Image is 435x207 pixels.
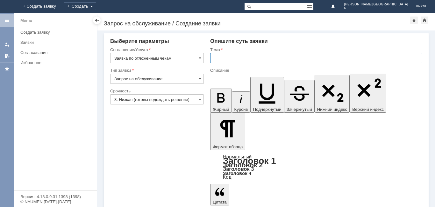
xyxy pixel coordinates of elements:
button: Курсив [232,91,251,113]
div: Согласования [20,50,93,55]
a: Заявки [18,37,96,47]
div: Заявки [20,40,93,45]
a: Создать заявку [2,28,12,38]
a: Заголовок 1 [223,156,276,166]
button: Формат абзаца [210,113,245,150]
button: Нижний индекс [315,75,350,113]
span: Нижний индекс [317,107,347,112]
a: Согласования [18,48,96,57]
span: Подчеркнутый [253,107,281,112]
span: [PERSON_NAME][GEOGRAPHIC_DATA] [344,3,408,6]
div: Соглашение/Услуга [110,48,203,52]
button: Верхний индекс [350,74,386,113]
span: Курсив [234,107,248,112]
div: Сделать домашней страницей [421,17,428,24]
div: Запрос на обслуживание / Создание заявки [104,20,410,27]
div: Версия: 4.18.0.9.31.1398 (1398) [20,195,90,199]
a: Заголовок 2 [223,161,263,169]
button: Подчеркнутый [250,77,284,113]
span: Цитата [213,200,227,204]
div: Тема [210,48,421,52]
button: Цитата [210,184,229,205]
a: Заголовок 3 [223,166,254,172]
div: Скрыть меню [93,17,101,24]
div: Формат абзаца [210,155,422,179]
a: Заголовок 4 [223,170,251,176]
span: Расширенный поиск [307,3,313,9]
span: Опишите суть заявки [210,38,268,44]
span: Верхний индекс [352,107,384,112]
a: Код [223,174,232,180]
div: Срочность [110,89,203,93]
div: Добавить в избранное [410,17,418,24]
div: Избранное [20,60,86,65]
div: Меню [20,17,32,24]
div: Тип заявки [110,68,203,72]
div: Создать заявку [20,30,93,35]
div: Создать [64,3,96,10]
a: Нормальный [223,154,252,159]
span: Жирный [213,107,229,112]
span: Зачеркнутый [287,107,312,112]
span: Выберите параметры [110,38,169,44]
button: Зачеркнутый [284,80,315,113]
a: Создать заявку [18,27,96,37]
span: Формат абзаца [213,144,243,149]
div: © NAUMEN [DATE]-[DATE] [20,200,90,204]
a: Мои заявки [2,39,12,50]
a: Мои согласования [2,51,12,61]
span: 6 [344,6,408,10]
button: Жирный [210,89,232,113]
div: Описание [210,68,421,72]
